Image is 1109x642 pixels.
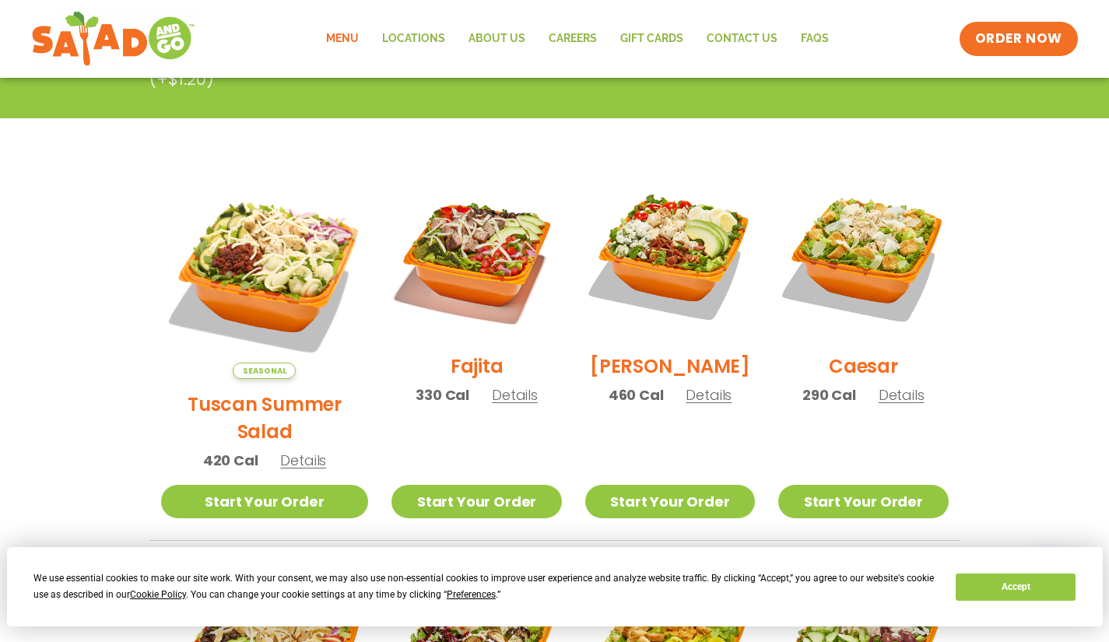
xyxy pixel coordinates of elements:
span: 460 Cal [609,384,664,405]
h2: Tuscan Summer Salad [161,391,369,445]
img: new-SAG-logo-768×292 [31,8,195,70]
span: Details [879,385,925,405]
h2: Caesar [829,353,898,380]
h2: Fajita [451,353,504,380]
span: Cookie Policy [130,589,186,600]
button: Accept [956,574,1076,601]
nav: Menu [314,21,841,57]
span: 330 Cal [416,384,469,405]
div: Cookie Consent Prompt [7,547,1103,626]
a: About Us [457,21,537,57]
img: Product photo for Caesar Salad [778,171,948,341]
h2: [PERSON_NAME] [590,353,750,380]
a: Start Your Order [161,485,369,518]
img: Product photo for Fajita Salad [391,171,561,341]
span: Details [280,451,326,470]
a: Start Your Order [585,485,755,518]
a: Contact Us [695,21,789,57]
a: Menu [314,21,370,57]
a: GIFT CARDS [609,21,695,57]
a: Careers [537,21,609,57]
span: Details [492,385,538,405]
img: Product photo for Tuscan Summer Salad [161,171,369,379]
a: Start Your Order [778,485,948,518]
span: 290 Cal [802,384,856,405]
a: FAQs [789,21,841,57]
div: We use essential cookies to make our site work. With your consent, we may also use non-essential ... [33,570,937,603]
span: Details [686,385,732,405]
span: 420 Cal [203,450,258,471]
img: Product photo for Cobb Salad [585,171,755,341]
a: Locations [370,21,457,57]
span: Preferences [447,589,496,600]
span: ORDER NOW [975,30,1062,48]
a: Start Your Order [391,485,561,518]
span: Seasonal [233,363,296,379]
a: ORDER NOW [960,22,1078,56]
